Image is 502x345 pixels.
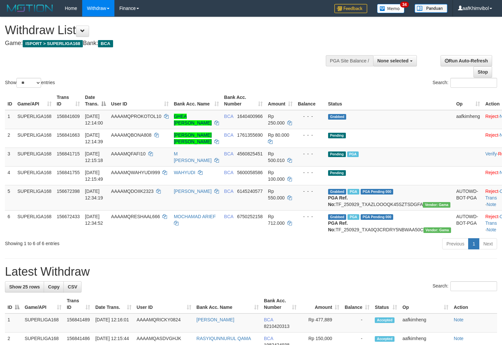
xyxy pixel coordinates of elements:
a: Note [487,227,496,232]
td: 156841489 [64,313,93,333]
h1: Latest Withdraw [5,265,497,278]
th: Amount: activate to sort column ascending [299,295,342,313]
span: Rp 80.000 [268,132,289,138]
span: AAAAMQBONA808 [111,132,152,138]
th: ID [5,91,15,110]
label: Show entries [5,78,55,88]
select: Showentries [16,78,41,88]
th: User ID: activate to sort column ascending [108,91,171,110]
th: Status [325,91,454,110]
span: Vendor URL: https://trx31.1velocity.biz [423,227,451,233]
td: AUTOWD-BOT-PGA [454,185,483,210]
span: Rp 500.010 [268,151,285,163]
b: PGA Ref. No: [328,220,348,232]
a: RASYIQUNNURUL QAMA [197,336,251,341]
td: SUPERLIGA168 [15,166,54,185]
span: PGA Pending [361,189,394,195]
span: AAAAMQFAFI10 [111,151,146,156]
label: Search: [433,281,497,291]
span: [DATE] 12:34:19 [85,189,103,200]
span: BCA [264,336,273,341]
span: Copy 4560825451 to clipboard [237,151,263,156]
td: AAAAMQRICKY0824 [134,313,194,333]
th: Amount: activate to sort column ascending [265,91,295,110]
th: Status: activate to sort column ascending [372,295,400,313]
h1: Withdraw List [5,24,328,37]
a: [PERSON_NAME] [PERSON_NAME] [174,132,212,144]
a: Previous [442,238,468,249]
img: MOTION_logo.png [5,3,55,13]
button: None selected [373,55,417,66]
td: SUPERLIGA168 [15,210,54,236]
th: Game/API: activate to sort column ascending [15,91,54,110]
span: 156841609 [57,114,80,119]
span: [DATE] 12:15:49 [85,170,103,182]
th: Bank Acc. Name: activate to sort column ascending [194,295,261,313]
a: Reject [485,114,498,119]
th: Balance [295,91,325,110]
a: Note [487,202,496,207]
td: 2 [5,129,15,148]
a: [PERSON_NAME] [174,189,212,194]
td: aafkimheng [454,110,483,129]
td: aafkimheng [400,313,451,333]
a: Reject [485,132,498,138]
span: 156841663 [57,132,80,138]
span: 156841715 [57,151,80,156]
a: M [PERSON_NAME] [174,151,212,163]
a: Verify [485,151,497,156]
th: Balance: activate to sort column ascending [342,295,372,313]
td: SUPERLIGA168 [15,185,54,210]
span: BCA [264,317,273,322]
td: - [342,313,372,333]
th: Date Trans.: activate to sort column descending [83,91,108,110]
span: Marked by aafsoycanthlai [347,214,359,220]
span: Copy 5600058586 to clipboard [237,170,263,175]
a: WAHYUDI [174,170,196,175]
th: Game/API: activate to sort column ascending [22,295,64,313]
span: CSV [68,284,77,289]
span: Rp 250.000 [268,114,285,126]
span: None selected [377,58,409,63]
span: BCA [224,170,233,175]
td: SUPERLIGA168 [15,110,54,129]
span: Pending [328,170,346,176]
td: TF_250929_TXAZLOOOQK45SZTSDGFA [325,185,454,210]
h4: Game: Bank: [5,40,328,47]
img: Button%20Memo.svg [377,4,405,13]
span: Accepted [375,317,394,323]
span: ISPORT > SUPERLIGA168 [23,40,83,47]
div: - - - [298,213,323,220]
a: [PERSON_NAME] [197,317,234,322]
th: Bank Acc. Number: activate to sort column ascending [261,295,299,313]
span: Show 25 rows [9,284,40,289]
th: Op: activate to sort column ascending [454,91,483,110]
span: Copy [48,284,60,289]
span: AAAAMQRESHAAL666 [111,214,160,219]
td: AUTOWD-BOT-PGA [454,210,483,236]
td: 4 [5,166,15,185]
span: 156672433 [57,214,80,219]
th: User ID: activate to sort column ascending [134,295,194,313]
span: Rp 550.000 [268,189,285,200]
span: Grabbed [328,114,347,120]
th: Trans ID: activate to sort column ascending [64,295,93,313]
span: Copy 6145240577 to clipboard [237,189,263,194]
a: Reject [485,214,498,219]
a: Stop [473,66,492,78]
a: Reject [485,189,498,194]
span: Copy 6750252158 to clipboard [237,214,263,219]
label: Search: [433,78,497,88]
a: Next [479,238,497,249]
td: 1 [5,313,22,333]
span: Rp 100.000 [268,170,285,182]
span: BCA [224,189,233,194]
th: Trans ID: activate to sort column ascending [54,91,83,110]
span: BCA [224,151,233,156]
img: Feedback.jpg [334,4,367,13]
th: ID: activate to sort column descending [5,295,22,313]
td: 5 [5,185,15,210]
span: Copy 1640400966 to clipboard [237,114,263,119]
td: 6 [5,210,15,236]
th: Action [451,295,497,313]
